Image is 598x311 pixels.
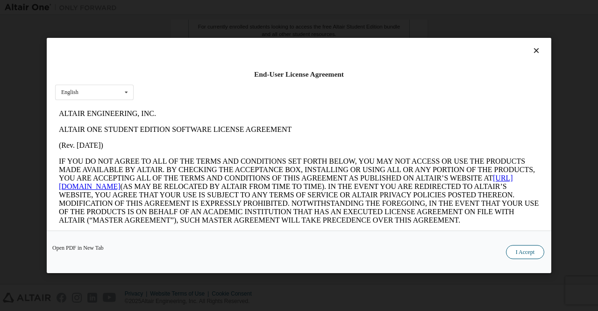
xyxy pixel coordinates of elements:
a: [URL][DOMAIN_NAME] [4,68,458,85]
p: ALTAIR ONE STUDENT EDITION SOFTWARE LICENSE AGREEMENT [4,20,484,28]
div: End-User License Agreement [55,70,543,79]
p: This Altair One Student Edition Software License Agreement (“Agreement”) is between Altair Engine... [4,126,484,160]
p: ALTAIR ENGINEERING, INC. [4,4,484,12]
a: Open PDF in New Tab [52,245,104,251]
div: English [61,89,78,95]
button: I Accept [506,245,544,259]
p: IF YOU DO NOT AGREE TO ALL OF THE TERMS AND CONDITIONS SET FORTH BELOW, YOU MAY NOT ACCESS OR USE... [4,51,484,119]
p: (Rev. [DATE]) [4,36,484,44]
